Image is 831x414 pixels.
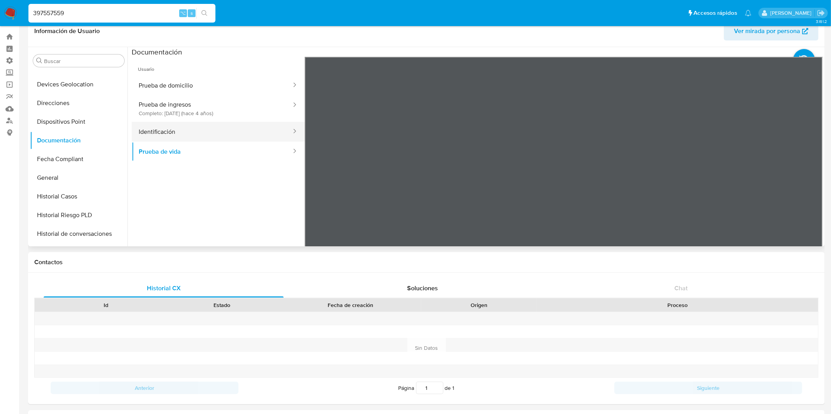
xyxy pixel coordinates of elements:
div: Estado [169,301,274,309]
a: Salir [817,9,825,17]
div: Id [54,301,159,309]
input: Buscar usuario o caso... [28,8,215,18]
p: lautaro.chamorro@mercadolibre.com [770,9,814,17]
button: Anterior [51,382,238,394]
button: Direcciones [30,94,127,112]
span: s [191,9,193,17]
span: Soluciones [407,284,438,293]
span: Historial CX [147,284,181,293]
button: Siguiente [614,382,802,394]
h1: Contactos [34,258,819,266]
button: IV Challenges [30,243,127,262]
span: Chat [675,284,688,293]
button: Devices Geolocation [30,75,127,94]
button: Fecha Compliant [30,150,127,168]
button: Historial Casos [30,187,127,206]
div: Fecha de creación [285,301,416,309]
span: 3.161.2 [816,18,827,25]
button: Documentación [30,131,127,150]
h1: Información de Usuario [34,27,100,35]
div: Proceso [542,301,813,309]
span: Ver mirada por persona [734,22,800,40]
div: Origen [427,301,531,309]
button: Ver mirada por persona [724,22,819,40]
button: Historial de conversaciones [30,225,127,243]
input: Buscar [44,58,121,65]
span: Página de [399,382,455,394]
span: Accesos rápidos [693,9,737,17]
a: Notificaciones [745,10,752,16]
span: ⌥ [180,9,186,17]
button: Historial Riesgo PLD [30,206,127,225]
button: General [30,168,127,187]
button: search-icon [196,8,212,19]
button: Dispositivos Point [30,112,127,131]
span: 1 [453,384,455,392]
button: Buscar [36,58,42,64]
